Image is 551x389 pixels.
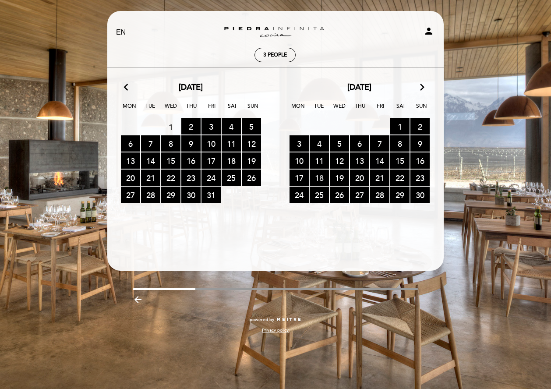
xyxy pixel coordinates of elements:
i: arrow_forward_ios [418,82,426,93]
span: 12 [242,135,261,152]
span: [DATE] [179,82,203,93]
span: 21 [141,170,160,186]
span: [DATE] [347,82,371,93]
span: 26 [330,187,349,203]
span: 18 [310,170,329,186]
span: 4 [222,118,241,134]
span: 4 [310,135,329,152]
i: person [424,26,434,36]
span: 30 [181,187,201,203]
span: 3 [201,118,221,134]
span: 1 [161,119,180,135]
span: 31 [201,187,221,203]
span: 17 [201,152,221,169]
span: Thu [183,102,200,118]
span: 25 [310,187,329,203]
span: 24 [290,187,309,203]
span: Sat [224,102,241,118]
span: 27 [121,187,140,203]
span: 15 [390,152,410,169]
span: Wed [331,102,348,118]
span: Tue [310,102,328,118]
span: 30 [410,187,430,203]
span: Sun [244,102,262,118]
span: 22 [161,170,180,186]
span: 22 [390,170,410,186]
button: person [424,26,434,39]
span: Fri [372,102,389,118]
span: 1 [390,118,410,134]
span: 27 [350,187,369,203]
span: 19 [242,152,261,169]
a: powered by [250,317,301,323]
span: powered by [250,317,274,323]
span: 16 [410,152,430,169]
span: 7 [370,135,389,152]
span: 2 [181,118,201,134]
span: 23 [410,170,430,186]
span: 29 [161,187,180,203]
span: 25 [222,170,241,186]
span: 28 [141,187,160,203]
span: 6 [350,135,369,152]
span: Sun [413,102,431,118]
span: Fri [203,102,221,118]
span: 8 [390,135,410,152]
span: 6 [121,135,140,152]
span: 18 [222,152,241,169]
span: 26 [242,170,261,186]
span: 7 [141,135,160,152]
span: 29 [390,187,410,203]
span: 11 [310,152,329,169]
span: 11 [222,135,241,152]
span: 14 [370,152,389,169]
span: 14 [141,152,160,169]
span: Mon [290,102,307,118]
span: 16 [181,152,201,169]
span: 21 [370,170,389,186]
img: MEITRE [276,318,301,322]
span: Sat [392,102,410,118]
span: 17 [290,170,309,186]
span: 9 [181,135,201,152]
span: 12 [330,152,349,169]
span: 24 [201,170,221,186]
span: 13 [121,152,140,169]
span: 13 [350,152,369,169]
span: Tue [141,102,159,118]
a: Privacy policy [262,327,289,333]
span: 8 [161,135,180,152]
span: Wed [162,102,180,118]
span: 5 [330,135,349,152]
span: 10 [201,135,221,152]
span: 5 [242,118,261,134]
span: 23 [181,170,201,186]
i: arrow_back_ios [124,82,132,93]
span: Mon [121,102,138,118]
span: 20 [350,170,369,186]
span: 20 [121,170,140,186]
span: 9 [410,135,430,152]
span: 2 [410,118,430,134]
a: Zuccardi [PERSON_NAME][GEOGRAPHIC_DATA] - Restaurant [PERSON_NAME][GEOGRAPHIC_DATA] [220,21,330,45]
span: 19 [330,170,349,186]
span: Thu [351,102,369,118]
span: 3 people [263,52,287,58]
span: 10 [290,152,309,169]
span: 15 [161,152,180,169]
i: arrow_backward [133,294,143,305]
span: 3 [290,135,309,152]
span: 28 [370,187,389,203]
